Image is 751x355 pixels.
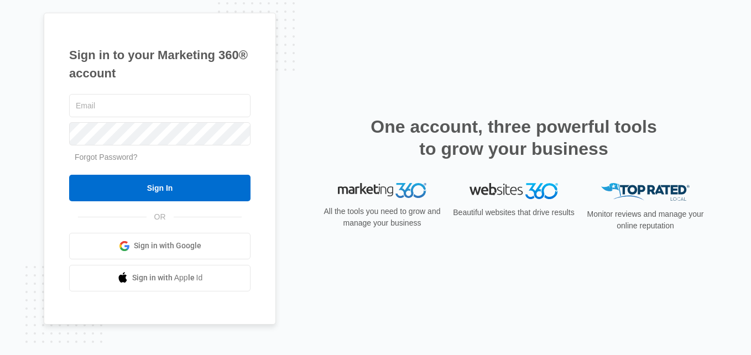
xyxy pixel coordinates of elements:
[69,233,251,259] a: Sign in with Google
[69,175,251,201] input: Sign In
[69,94,251,117] input: Email
[601,183,690,201] img: Top Rated Local
[75,153,138,161] a: Forgot Password?
[452,207,576,218] p: Beautiful websites that drive results
[320,206,444,229] p: All the tools you need to grow and manage your business
[69,265,251,291] a: Sign in with Apple Id
[134,240,201,252] span: Sign in with Google
[147,211,174,223] span: OR
[583,208,707,232] p: Monitor reviews and manage your online reputation
[338,183,426,199] img: Marketing 360
[69,46,251,82] h1: Sign in to your Marketing 360® account
[132,272,203,284] span: Sign in with Apple Id
[367,116,660,160] h2: One account, three powerful tools to grow your business
[470,183,558,199] img: Websites 360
